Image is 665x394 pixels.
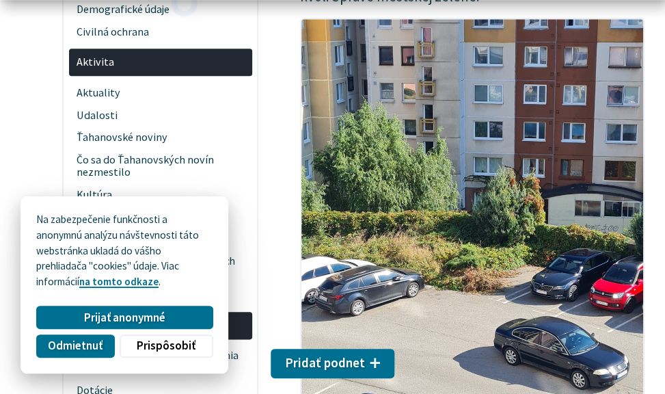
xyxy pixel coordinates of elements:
[84,311,165,325] span: Prijať anonymné
[69,49,252,77] a: Aktivita
[137,339,195,353] span: Prispôsobiť
[285,355,365,371] span: Pridať podnet
[69,81,252,104] a: Aktuality
[69,149,252,184] a: Čo sa do Ťahanovských novín nezmestilo
[77,127,244,149] span: Ťahanovské noviny
[77,184,244,207] span: Kultúra
[69,184,252,207] a: Kultúra
[69,21,252,43] a: Civilná ochrana
[77,51,244,74] span: Aktivita
[69,127,252,149] a: Ťahanovské noviny
[77,104,244,127] span: Udalosti
[69,104,252,127] a: Udalosti
[36,212,213,290] p: Na zabezpečenie funkčnosti a anonymnú analýzu návštevnosti táto webstránka ukladá do vášho prehli...
[77,149,244,184] span: Čo sa do Ťahanovských novín nezmestilo
[36,306,213,329] button: Prijať anonymné
[77,81,244,104] span: Aktuality
[271,349,395,379] button: Pridať podnet
[48,339,103,353] span: Odmietnuť
[120,334,213,358] button: Prispôsobiť
[79,275,159,288] a: na tomto odkaze
[77,21,244,43] span: Civilná ochrana
[36,334,114,358] button: Odmietnuť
